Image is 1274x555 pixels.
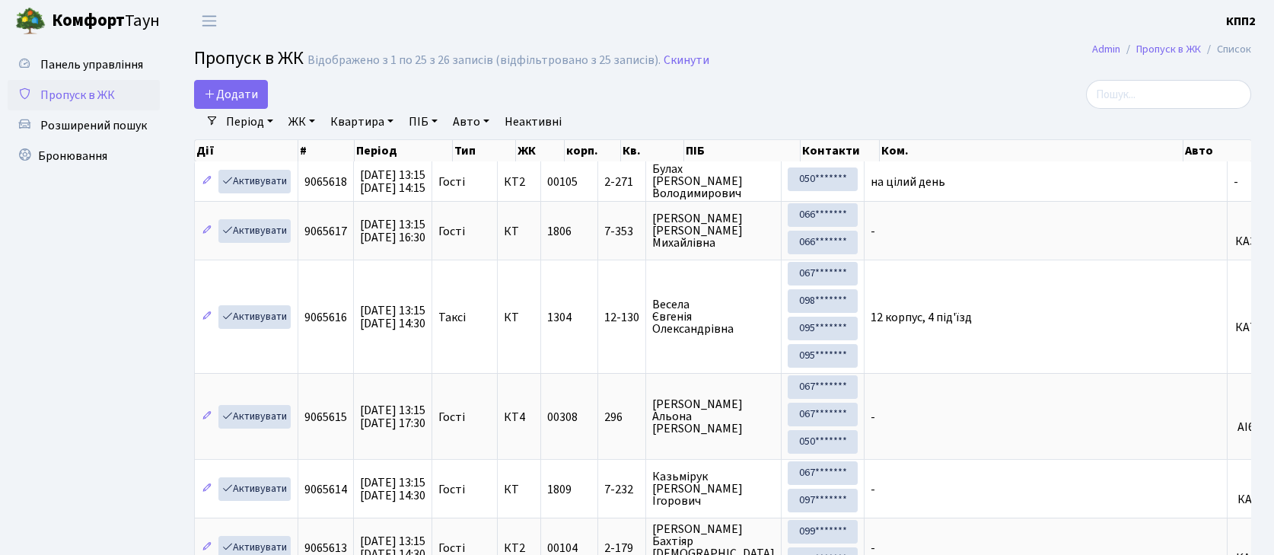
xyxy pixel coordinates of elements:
[403,109,444,135] a: ПІБ
[282,109,321,135] a: ЖК
[652,298,775,335] span: Весела Євгенія Олександрівна
[52,8,160,34] span: Таун
[360,216,425,246] span: [DATE] 13:15 [DATE] 16:30
[871,174,945,190] span: на цілий день
[684,140,801,161] th: ПІБ
[547,409,578,426] span: 00308
[1069,33,1274,65] nav: breadcrumb
[195,140,298,161] th: Дії
[438,176,465,188] span: Гості
[360,302,425,332] span: [DATE] 13:15 [DATE] 14:30
[447,109,495,135] a: Авто
[360,167,425,196] span: [DATE] 13:15 [DATE] 14:15
[604,225,639,238] span: 7-353
[652,163,775,199] span: Булах [PERSON_NAME] Володимирович
[604,311,639,324] span: 12-130
[190,8,228,33] button: Переключити навігацію
[664,53,709,68] a: Скинути
[1226,13,1256,30] b: КПП2
[218,170,291,193] a: Активувати
[504,176,534,188] span: КТ2
[621,140,684,161] th: Кв.
[604,483,639,496] span: 7-232
[547,174,578,190] span: 00105
[204,86,258,103] span: Додати
[8,49,160,80] a: Панель управління
[438,225,465,238] span: Гості
[871,223,875,240] span: -
[801,140,880,161] th: Контакти
[516,140,565,161] th: ЖК
[1183,140,1252,161] th: Авто
[498,109,568,135] a: Неактивні
[547,481,572,498] span: 1809
[504,542,534,554] span: КТ2
[52,8,125,33] b: Комфорт
[15,6,46,37] img: logo.png
[304,223,347,240] span: 9065617
[8,141,160,171] a: Бронювання
[652,398,775,435] span: [PERSON_NAME] Альона [PERSON_NAME]
[304,481,347,498] span: 9065614
[218,219,291,243] a: Активувати
[438,483,465,496] span: Гості
[565,140,622,161] th: корп.
[438,411,465,423] span: Гості
[8,110,160,141] a: Розширений пошук
[504,411,534,423] span: КТ4
[194,45,304,72] span: Пропуск в ЖК
[1136,41,1201,57] a: Пропуск в ЖК
[871,309,972,326] span: 12 корпус, 4 під'їзд
[652,212,775,249] span: [PERSON_NAME] [PERSON_NAME] Михайлівна
[504,483,534,496] span: КТ
[8,80,160,110] a: Пропуск в ЖК
[453,140,516,161] th: Тип
[360,402,425,432] span: [DATE] 13:15 [DATE] 17:30
[1234,174,1238,190] span: -
[438,542,465,554] span: Гості
[604,542,639,554] span: 2-179
[360,474,425,504] span: [DATE] 13:15 [DATE] 14:30
[40,87,115,104] span: Пропуск в ЖК
[355,140,453,161] th: Період
[298,140,355,161] th: #
[304,409,347,426] span: 9065615
[871,481,875,498] span: -
[324,109,400,135] a: Квартира
[652,470,775,507] span: Казьмірук [PERSON_NAME] Ігорович
[304,309,347,326] span: 9065616
[194,80,268,109] a: Додати
[40,56,143,73] span: Панель управління
[38,148,107,164] span: Бронювання
[547,309,572,326] span: 1304
[880,140,1183,161] th: Ком.
[218,405,291,429] a: Активувати
[504,311,534,324] span: КТ
[220,109,279,135] a: Період
[871,409,875,426] span: -
[1201,41,1251,58] li: Список
[218,305,291,329] a: Активувати
[1226,12,1256,30] a: КПП2
[304,174,347,190] span: 9065618
[547,223,572,240] span: 1806
[218,477,291,501] a: Активувати
[1086,80,1251,109] input: Пошук...
[307,53,661,68] div: Відображено з 1 по 25 з 26 записів (відфільтровано з 25 записів).
[1092,41,1120,57] a: Admin
[604,411,639,423] span: 296
[40,117,147,134] span: Розширений пошук
[438,311,466,324] span: Таксі
[504,225,534,238] span: КТ
[604,176,639,188] span: 2-271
